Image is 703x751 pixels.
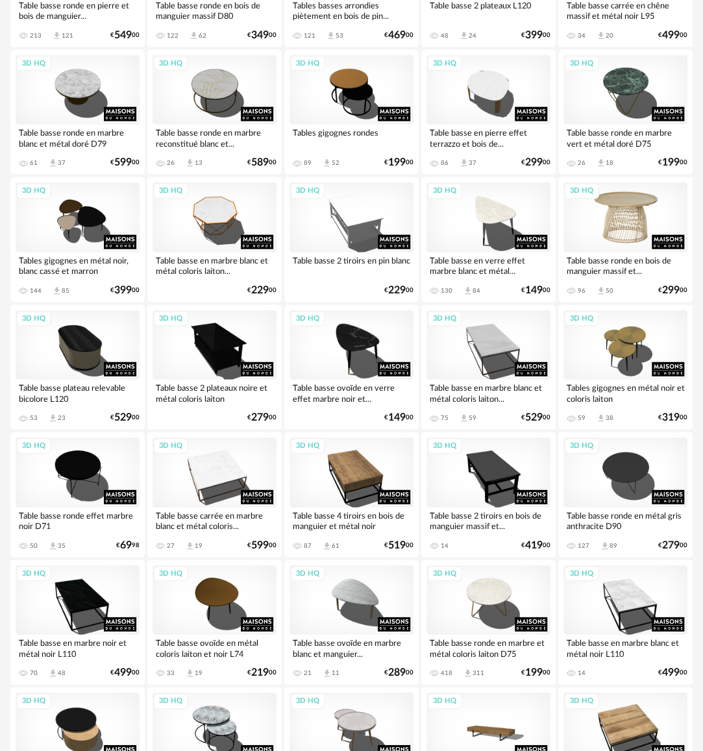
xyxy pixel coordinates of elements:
[558,560,693,685] a: 3D HQ Table basse en marbre blanc et métal noir L110 14 €49900
[290,693,325,709] div: 3D HQ
[662,413,680,422] span: 319
[441,287,452,295] div: 130
[153,380,277,406] div: Table basse 2 plateaux noire et métal coloris laiton
[62,287,69,295] div: 85
[251,413,269,422] span: 279
[563,125,687,151] div: Table basse ronde en marbre vert et métal doré D75
[463,669,473,678] span: Download icon
[521,158,550,167] div: € 00
[388,286,406,295] span: 229
[10,305,145,430] a: 3D HQ Table basse plateau relevable bicolore L120 53 Download icon 23 €52900
[16,125,140,151] div: Table basse ronde en marbre blanc et métal doré D79
[290,56,325,72] div: 3D HQ
[185,541,195,551] span: Download icon
[441,669,452,677] div: 418
[658,413,687,422] div: € 00
[426,252,550,278] div: Table basse en verre effet marbre blanc et métal...
[284,177,419,302] a: 3D HQ Table basse 2 tiroirs en pin blanc €22900
[114,286,132,295] span: 399
[251,669,269,677] span: 219
[322,158,332,168] span: Download icon
[290,508,413,534] div: Table basse 4 tiroirs en bois de manguier et métal noir
[578,159,586,167] div: 26
[388,31,406,40] span: 469
[58,542,66,550] div: 35
[558,177,693,302] a: 3D HQ Table basse ronde en bois de manguier massif et... 96 Download icon 50 €29900
[114,669,132,677] span: 499
[110,413,140,422] div: € 00
[658,158,687,167] div: € 00
[10,560,145,685] a: 3D HQ Table basse en marbre noir et métal noir L110 70 Download icon 48 €49900
[384,541,413,550] div: € 00
[48,158,58,168] span: Download icon
[195,669,203,677] div: 19
[290,252,413,278] div: Table basse 2 tiroirs en pin blanc
[247,413,277,422] div: € 00
[290,566,325,582] div: 3D HQ
[525,158,543,167] span: 299
[16,56,51,72] div: 3D HQ
[388,413,406,422] span: 149
[110,158,140,167] div: € 00
[322,541,332,551] span: Download icon
[336,32,343,40] div: 53
[185,669,195,678] span: Download icon
[153,56,188,72] div: 3D HQ
[521,31,550,40] div: € 00
[114,31,132,40] span: 549
[114,158,132,167] span: 599
[251,286,269,295] span: 229
[290,311,325,327] div: 3D HQ
[469,414,476,422] div: 59
[16,566,51,582] div: 3D HQ
[120,541,132,550] span: 69
[662,541,680,550] span: 279
[463,286,473,296] span: Download icon
[185,158,195,168] span: Download icon
[658,31,687,40] div: € 00
[563,252,687,278] div: Table basse ronde en bois de manguier massif et...
[251,31,269,40] span: 349
[58,414,66,422] div: 23
[110,31,140,40] div: € 00
[426,508,550,534] div: Table basse 2 tiroirs en bois de manguier massif et...
[290,183,325,199] div: 3D HQ
[114,413,132,422] span: 529
[153,183,188,199] div: 3D HQ
[30,669,38,677] div: 70
[421,50,556,175] a: 3D HQ Table basse en pierre effet terrazzo et bois de... 86 Download icon 37 €29900
[290,380,413,406] div: Table basse ovoïde en verre effet marbre noir et...
[578,669,586,677] div: 14
[284,50,419,175] a: 3D HQ Tables gigognes rondes 89 Download icon 52 €19900
[525,31,543,40] span: 399
[195,159,203,167] div: 13
[606,287,613,295] div: 50
[304,159,312,167] div: 89
[558,50,693,175] a: 3D HQ Table basse ronde en marbre vert et métal doré D75 26 Download icon 18 €19900
[564,311,599,327] div: 3D HQ
[10,432,145,557] a: 3D HQ Table basse ronde effet marbre noir D71 50 Download icon 35 €6998
[606,32,613,40] div: 20
[10,177,145,302] a: 3D HQ Tables gigognes en métal noir, blanc cassé et marron 144 Download icon 85 €39900
[441,414,449,422] div: 75
[16,252,140,278] div: Tables gigognes en métal noir, blanc cassé et marron
[563,635,687,661] div: Table basse en marbre blanc et métal noir L110
[525,541,543,550] span: 419
[251,158,269,167] span: 589
[662,31,680,40] span: 499
[427,311,462,327] div: 3D HQ
[525,669,543,677] span: 199
[247,31,277,40] div: € 00
[426,380,550,406] div: Table basse en marbre blanc et métal coloris laiton...
[427,183,462,199] div: 3D HQ
[521,413,550,422] div: € 00
[332,542,339,550] div: 61
[16,183,51,199] div: 3D HQ
[662,669,680,677] span: 499
[304,32,315,40] div: 121
[388,158,406,167] span: 199
[662,158,680,167] span: 199
[564,438,599,454] div: 3D HQ
[658,669,687,677] div: € 00
[459,158,469,168] span: Download icon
